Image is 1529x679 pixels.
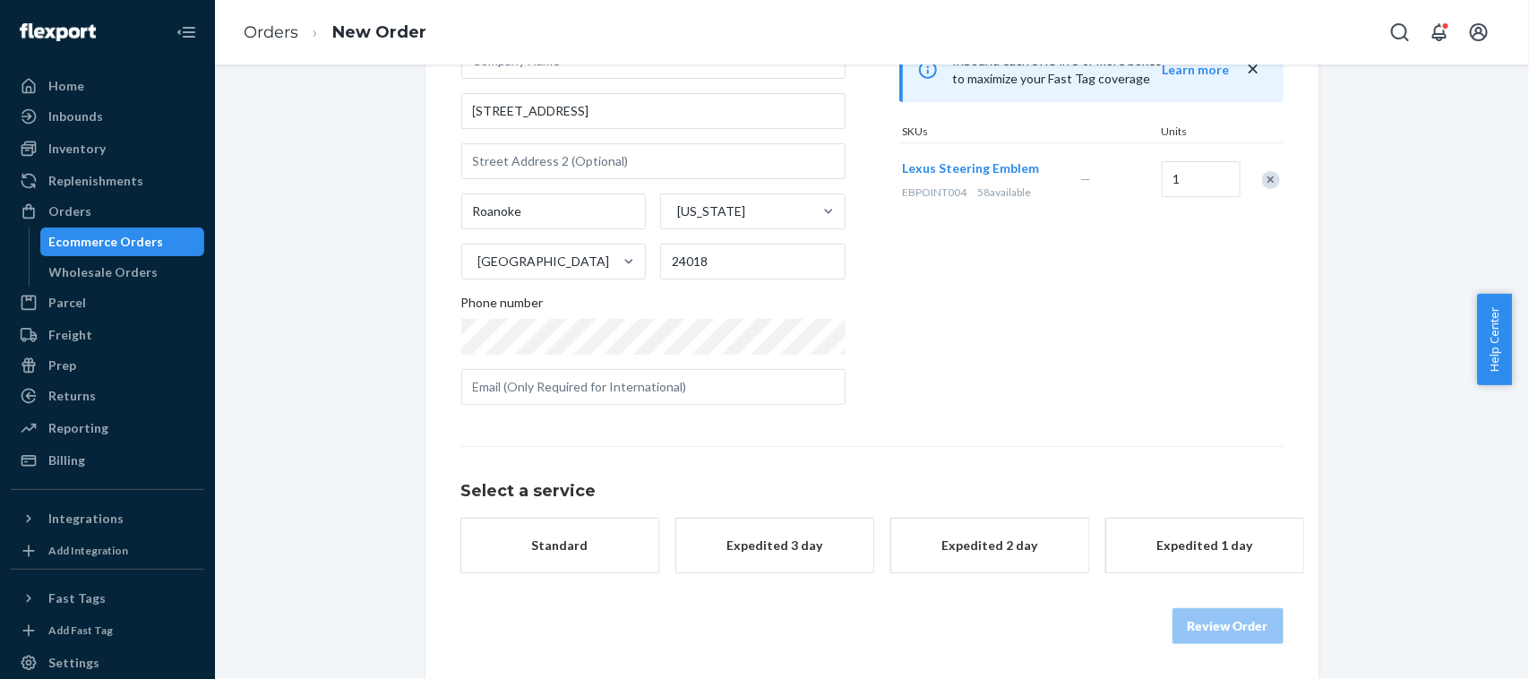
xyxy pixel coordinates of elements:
[461,483,1284,501] h1: Select a service
[11,102,204,131] a: Inbounds
[48,172,143,190] div: Replenishments
[40,228,205,256] a: Ecommerce Orders
[49,233,164,251] div: Ecommerce Orders
[899,124,1158,142] div: SKUs
[48,294,86,312] div: Parcel
[1382,14,1418,50] button: Open Search Box
[1262,171,1280,189] div: Remove Item
[1461,14,1497,50] button: Open account menu
[11,197,204,226] a: Orders
[478,253,610,271] div: [GEOGRAPHIC_DATA]
[461,193,647,229] input: City
[332,22,426,42] a: New Order
[11,540,204,562] a: Add Integration
[20,23,96,41] img: Flexport logo
[918,537,1061,554] div: Expedited 2 day
[1081,171,1092,186] span: —
[11,584,204,613] button: Fast Tags
[461,369,846,405] input: Email (Only Required for International)
[48,451,85,469] div: Billing
[48,107,103,125] div: Inbounds
[48,357,76,374] div: Prep
[1422,14,1457,50] button: Open notifications
[49,263,159,281] div: Wholesale Orders
[903,185,967,199] span: EBPOINT004
[660,244,846,279] input: ZIP Code
[1162,161,1241,197] input: Quantity
[703,537,846,554] div: Expedited 3 day
[1163,61,1230,79] button: Learn more
[1106,519,1303,572] button: Expedited 1 day
[11,72,204,100] a: Home
[488,537,631,554] div: Standard
[11,504,204,533] button: Integrations
[48,623,113,638] div: Add Fast Tag
[903,159,1040,177] button: Lexus Steering Emblem
[11,649,204,677] a: Settings
[461,93,846,129] input: Street Address
[461,143,846,179] input: Street Address 2 (Optional)
[11,620,204,641] a: Add Fast Tag
[677,202,745,220] div: [US_STATE]
[11,167,204,195] a: Replenishments
[48,140,106,158] div: Inventory
[676,519,873,572] button: Expedited 3 day
[48,654,99,672] div: Settings
[48,510,124,528] div: Integrations
[11,134,204,163] a: Inventory
[11,446,204,475] a: Billing
[168,14,204,50] button: Close Navigation
[244,22,298,42] a: Orders
[1477,294,1512,385] button: Help Center
[477,253,478,271] input: [GEOGRAPHIC_DATA]
[229,6,441,59] ol: breadcrumbs
[903,160,1040,176] span: Lexus Steering Emblem
[48,77,84,95] div: Home
[48,326,92,344] div: Freight
[11,414,204,443] a: Reporting
[48,589,106,607] div: Fast Tags
[978,185,1032,199] span: 58 available
[461,519,658,572] button: Standard
[40,258,205,287] a: Wholesale Orders
[48,387,96,405] div: Returns
[1133,537,1276,554] div: Expedited 1 day
[1158,124,1239,142] div: Units
[11,351,204,380] a: Prep
[1173,608,1284,644] button: Review Order
[48,202,91,220] div: Orders
[899,38,1284,102] div: Inbound each SKU in 5 or more boxes to maximize your Fast Tag coverage
[461,294,544,319] span: Phone number
[11,321,204,349] a: Freight
[891,519,1088,572] button: Expedited 2 day
[11,288,204,317] a: Parcel
[1244,60,1262,79] button: close
[48,543,128,558] div: Add Integration
[48,419,108,437] div: Reporting
[675,202,677,220] input: [US_STATE]
[11,382,204,410] a: Returns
